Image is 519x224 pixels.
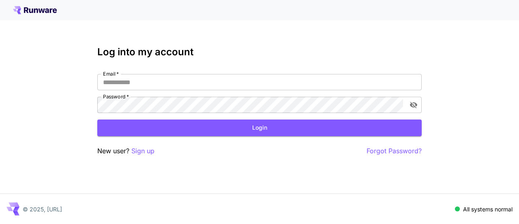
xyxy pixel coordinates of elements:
[131,146,154,156] button: Sign up
[97,146,154,156] p: New user?
[97,46,422,58] h3: Log into my account
[367,146,422,156] button: Forgot Password?
[97,120,422,136] button: Login
[103,93,129,100] label: Password
[103,70,119,77] label: Email
[463,205,513,213] p: All systems normal
[406,98,421,112] button: toggle password visibility
[23,205,62,213] p: © 2025, [URL]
